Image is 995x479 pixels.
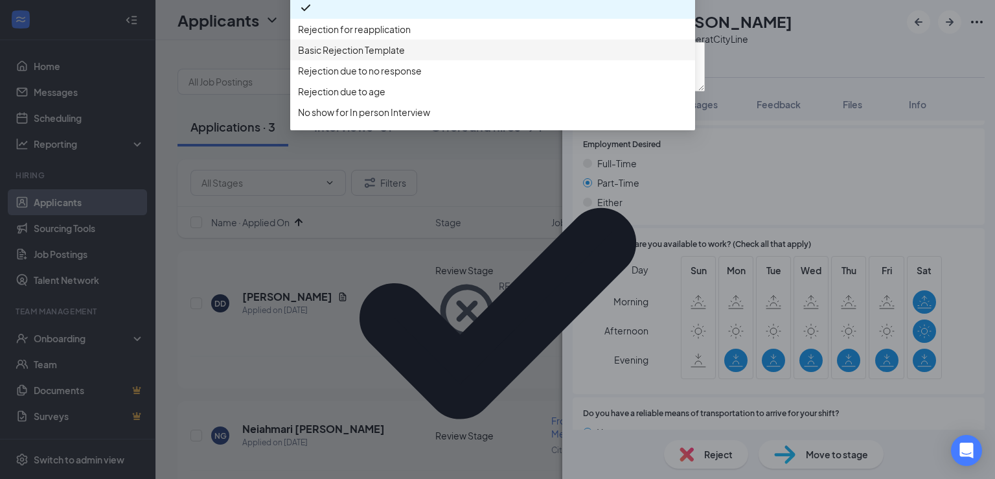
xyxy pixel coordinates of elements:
[298,126,398,140] span: Summer Only Rejection
[298,22,411,36] span: Rejection for reapplication
[298,43,405,57] span: Basic Rejection Template
[298,64,422,78] span: Rejection due to no response
[298,105,430,119] span: No show for In person Interview
[951,435,982,466] div: Open Intercom Messenger
[298,84,385,99] span: Rejection due to age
